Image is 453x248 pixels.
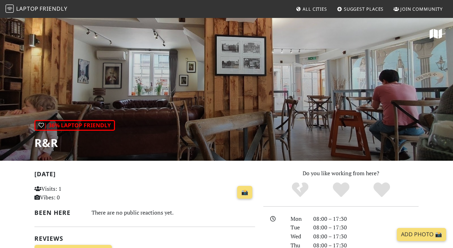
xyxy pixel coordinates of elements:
[286,223,309,232] div: Tue
[397,228,446,241] a: Add Photo 📸
[309,232,423,241] div: 08:00 – 17:30
[344,6,384,12] span: Suggest Places
[16,5,39,12] span: Laptop
[34,136,115,149] h1: R&R
[334,3,387,15] a: Suggest Places
[309,215,423,224] div: 08:00 – 17:30
[34,209,83,216] h2: Been here
[286,215,309,224] div: Mon
[237,186,252,199] a: 📸
[303,6,327,12] span: All Cities
[6,3,67,15] a: LaptopFriendly LaptopFriendly
[280,181,320,199] div: No
[34,170,255,180] h2: [DATE]
[400,6,443,12] span: Join Community
[40,5,67,12] span: Friendly
[361,181,402,199] div: Definitely!
[34,235,255,242] h2: Reviews
[391,3,445,15] a: Join Community
[34,185,103,202] p: Visits: 1 Vibes: 0
[6,4,14,13] img: LaptopFriendly
[293,3,330,15] a: All Cities
[309,223,423,232] div: 08:00 – 17:30
[320,181,361,199] div: Yes
[263,169,419,178] p: Do you like working from here?
[34,120,115,131] div: | 36% Laptop Friendly
[286,232,309,241] div: Wed
[92,208,255,218] div: There are no public reactions yet.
